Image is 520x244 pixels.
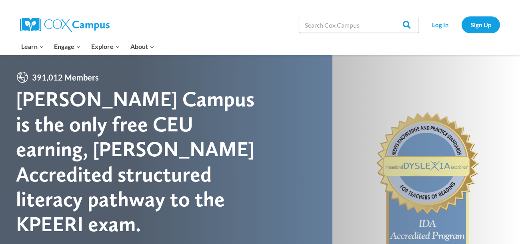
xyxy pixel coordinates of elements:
nav: Primary Navigation [16,38,159,55]
a: Log In [423,16,458,33]
nav: Secondary Navigation [423,16,500,33]
img: Cox Campus [20,18,110,32]
span: Engage [54,41,81,52]
span: Learn [21,41,44,52]
div: [PERSON_NAME] Campus is the only free CEU earning, [PERSON_NAME] Accredited structured literacy p... [16,87,260,236]
input: Search Cox Campus [299,17,419,33]
span: Explore [91,41,120,52]
span: About [130,41,154,52]
a: Sign Up [462,16,500,33]
span: 391,012 Members [29,71,102,84]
